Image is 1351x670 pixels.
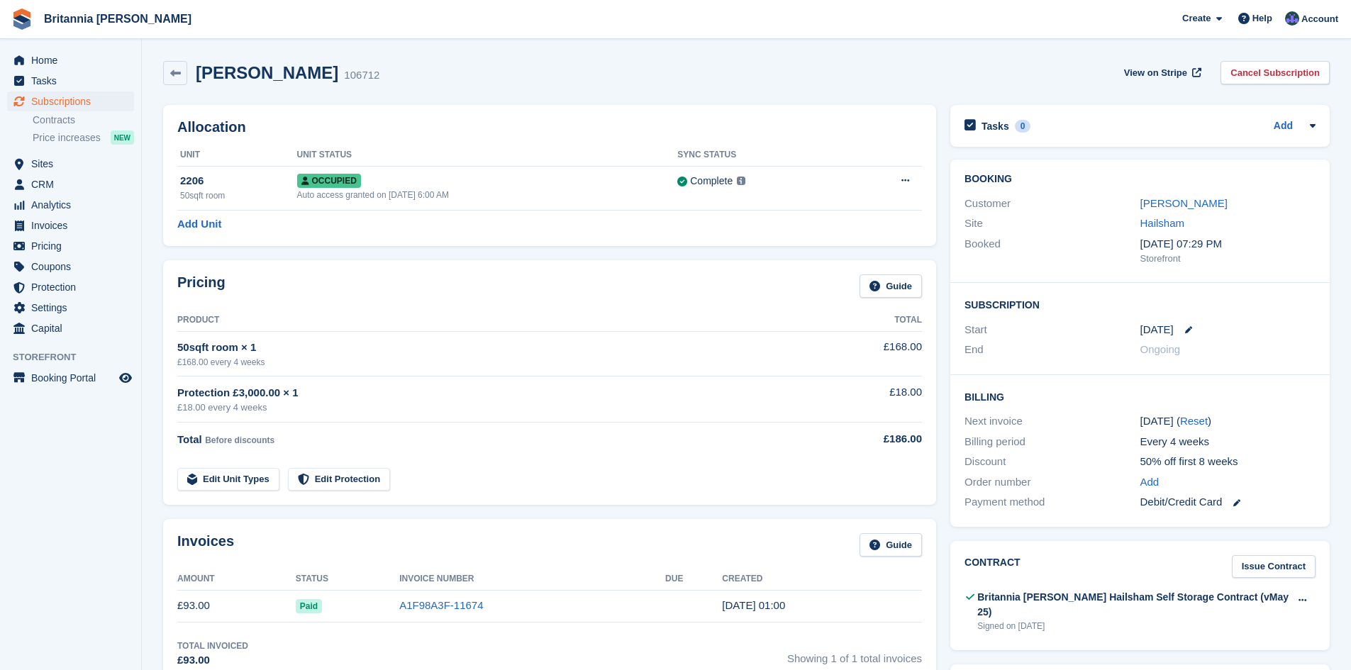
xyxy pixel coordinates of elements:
span: Storefront [13,350,141,364]
span: Help [1252,11,1272,26]
h2: Allocation [177,119,922,135]
div: £18.00 every 4 weeks [177,401,808,415]
h2: Contract [964,555,1021,579]
span: Invoices [31,216,116,235]
th: Invoice Number [399,568,665,591]
div: NEW [111,130,134,145]
div: £93.00 [177,652,248,669]
a: menu [7,154,134,174]
a: Guide [860,274,922,298]
a: menu [7,298,134,318]
a: Reset [1180,415,1208,427]
a: menu [7,216,134,235]
a: menu [7,368,134,388]
a: menu [7,277,134,297]
span: Sites [31,154,116,174]
h2: Billing [964,389,1316,403]
div: Debit/Credit Card [1140,494,1316,510]
div: Britannia [PERSON_NAME] Hailsham Self Storage Contract (vMay 25) [977,590,1289,620]
th: Sync Status [677,144,847,167]
div: Booked [964,236,1140,266]
a: menu [7,71,134,91]
img: Lee Cradock [1285,11,1299,26]
time: 2025-09-16 00:00:04 UTC [722,599,785,611]
div: 50sqft room × 1 [177,340,808,356]
span: Subscriptions [31,91,116,111]
time: 2025-09-16 00:00:00 UTC [1140,322,1174,338]
a: menu [7,318,134,338]
a: View on Stripe [1118,61,1204,84]
div: End [964,342,1140,358]
span: Paid [296,599,322,613]
a: Britannia [PERSON_NAME] [38,7,197,30]
span: View on Stripe [1124,66,1187,80]
td: £93.00 [177,590,296,622]
div: Total Invoiced [177,640,248,652]
span: Total [177,433,202,445]
div: Signed on [DATE] [977,620,1289,632]
div: Site [964,216,1140,232]
div: Customer [964,196,1140,212]
span: Account [1301,12,1338,26]
div: 106712 [344,67,379,84]
div: 50sqft room [180,189,297,202]
span: CRM [31,174,116,194]
a: menu [7,236,134,256]
span: Home [31,50,116,70]
span: Tasks [31,71,116,91]
div: 0 [1015,120,1031,133]
span: Analytics [31,195,116,215]
h2: Booking [964,174,1316,185]
a: Hailsham [1140,217,1185,229]
div: [DATE] 07:29 PM [1140,236,1316,252]
span: Capital [31,318,116,338]
span: Showing 1 of 1 total invoices [787,640,922,669]
th: Product [177,309,808,332]
a: menu [7,174,134,194]
a: [PERSON_NAME] [1140,197,1228,209]
a: menu [7,257,134,277]
span: Ongoing [1140,343,1181,355]
span: Create [1182,11,1211,26]
a: Add [1140,474,1160,491]
h2: [PERSON_NAME] [196,63,338,82]
img: icon-info-grey-7440780725fd019a000dd9b08b2336e03edf1995a4989e88bcd33f0948082b44.svg [737,177,745,185]
a: Edit Protection [288,468,390,491]
div: Every 4 weeks [1140,434,1316,450]
span: Occupied [297,174,361,188]
div: £168.00 every 4 weeks [177,356,808,369]
th: Due [665,568,722,591]
div: Payment method [964,494,1140,510]
div: Next invoice [964,413,1140,430]
h2: Pricing [177,274,226,298]
th: Unit Status [297,144,678,167]
a: Edit Unit Types [177,468,279,491]
th: Created [722,568,922,591]
span: Protection [31,277,116,297]
div: £186.00 [808,431,922,447]
a: A1F98A3F-11674 [399,599,483,611]
a: Guide [860,533,922,557]
td: £168.00 [808,331,922,376]
a: Issue Contract [1232,555,1316,579]
span: Coupons [31,257,116,277]
h2: Invoices [177,533,234,557]
div: [DATE] ( ) [1140,413,1316,430]
span: Pricing [31,236,116,256]
th: Amount [177,568,296,591]
th: Total [808,309,922,332]
h2: Tasks [982,120,1009,133]
span: Settings [31,298,116,318]
a: Contracts [33,113,134,127]
th: Unit [177,144,297,167]
span: Before discounts [205,435,274,445]
div: 50% off first 8 weeks [1140,454,1316,470]
a: Add Unit [177,216,221,233]
span: Booking Portal [31,368,116,388]
img: stora-icon-8386f47178a22dfd0bd8f6a31ec36ba5ce8667c1dd55bd0f319d3a0aa187defe.svg [11,9,33,30]
a: menu [7,91,134,111]
div: Protection £3,000.00 × 1 [177,385,808,401]
div: Discount [964,454,1140,470]
div: Auto access granted on [DATE] 6:00 AM [297,189,678,201]
a: Cancel Subscription [1221,61,1330,84]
